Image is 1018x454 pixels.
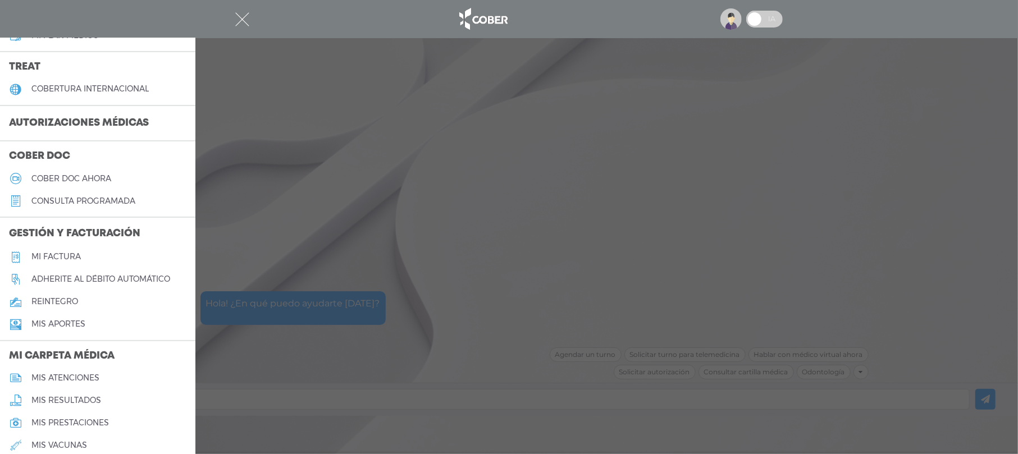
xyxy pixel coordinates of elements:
[31,84,149,94] h5: cobertura internacional
[31,319,85,329] h5: Mis aportes
[31,252,81,262] h5: Mi factura
[31,196,135,206] h5: consulta programada
[453,6,512,33] img: logo_cober_home-white.png
[31,418,109,428] h5: mis prestaciones
[31,297,78,306] h5: reintegro
[31,174,111,184] h5: Cober doc ahora
[31,31,99,40] h5: Mi plan médico
[31,373,99,383] h5: mis atenciones
[31,274,170,284] h5: Adherite al débito automático
[720,8,742,30] img: profile-placeholder.svg
[31,396,101,405] h5: mis resultados
[31,441,87,450] h5: mis vacunas
[235,12,249,26] img: Cober_menu-close-white.svg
